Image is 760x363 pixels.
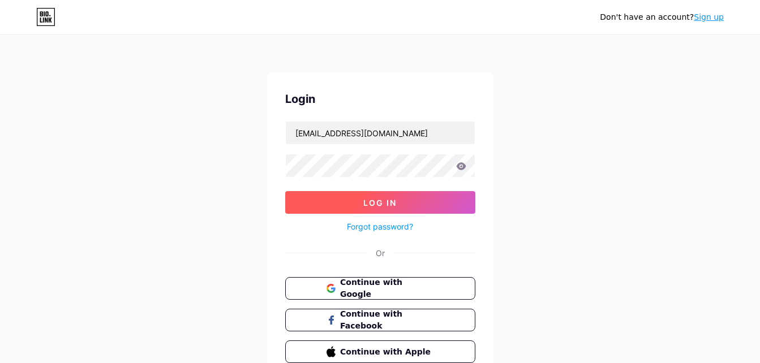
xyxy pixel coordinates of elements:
[285,340,475,363] button: Continue with Apple
[285,191,475,214] button: Log In
[340,346,433,358] span: Continue with Apple
[340,276,433,300] span: Continue with Google
[376,247,385,259] div: Or
[285,90,475,107] div: Login
[600,11,724,23] div: Don't have an account?
[363,198,397,208] span: Log In
[286,122,475,144] input: Username
[285,309,475,331] button: Continue with Facebook
[347,221,413,232] a: Forgot password?
[285,277,475,300] button: Continue with Google
[340,308,433,332] span: Continue with Facebook
[694,12,724,21] a: Sign up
